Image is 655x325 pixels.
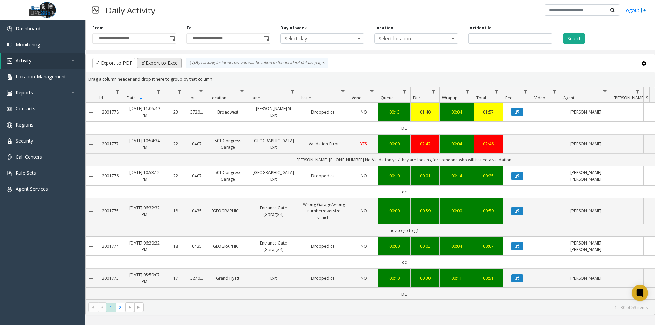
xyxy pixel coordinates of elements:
div: 00:00 [382,141,406,147]
a: 00:01 [415,173,435,179]
button: Export to Excel [137,58,182,68]
a: Location Filter Menu [237,87,247,96]
a: 2001778 [101,109,120,115]
a: 00:10 [382,275,406,281]
a: 00:04 [444,141,469,147]
a: 00:10 [382,173,406,179]
span: Page 1 [106,303,116,312]
a: 2001777 [101,141,120,147]
a: YES [353,141,374,147]
span: Select location... [375,34,441,43]
a: Wrong Garage/wrong number/oversizd vehicle [303,201,345,221]
a: Rec. Filter Menu [521,87,530,96]
a: Lane Filter Menu [288,87,297,96]
span: Lot [189,95,195,101]
a: 00:00 [382,208,406,214]
a: 00:11 [444,275,469,281]
a: Agent Filter Menu [600,87,610,96]
a: 0407 [190,173,203,179]
a: Id Filter Menu [113,87,122,96]
span: Rec. [505,95,513,101]
span: Toggle popup [262,34,270,43]
a: 02:42 [415,141,435,147]
div: 00:00 [382,243,406,249]
a: 18 [169,208,182,214]
a: 00:14 [444,173,469,179]
a: Exit [252,275,294,281]
a: 17 [169,275,182,281]
a: Entrance Gate (Garage 4) [252,205,294,218]
a: Validation Error [303,141,345,147]
a: Wrapup Filter Menu [463,87,472,96]
a: 22 [169,141,182,147]
a: Logout [623,6,646,14]
a: Date Filter Menu [154,87,163,96]
span: Lane [251,95,260,101]
a: 00:03 [415,243,435,249]
span: Dashboard [16,25,40,32]
a: [PERSON_NAME] [565,208,607,214]
span: Go to the last page [136,305,142,310]
span: Queue [381,95,394,101]
a: Entrance Gate (Garage 4) [252,240,294,253]
a: [PERSON_NAME] [PERSON_NAME] [565,169,607,182]
div: 00:07 [478,243,498,249]
a: 02:46 [478,141,498,147]
h3: Daily Activity [102,2,159,18]
img: 'icon' [7,106,12,112]
a: 2001774 [101,243,120,249]
img: logout [641,6,646,14]
a: [DATE] 10:53:12 PM [128,169,161,182]
a: Broadwest [212,109,244,115]
a: NO [353,173,374,179]
a: 2001773 [101,275,120,281]
div: Drag a column header and drop it here to group by that column [86,73,655,85]
a: H Filter Menu [175,87,185,96]
div: 00:59 [415,208,435,214]
span: Go to the last page [134,302,144,312]
a: 00:00 [444,208,469,214]
a: Activity [1,53,85,69]
span: Location [210,95,227,101]
span: Go to the next page [127,305,133,310]
a: Parker Filter Menu [633,87,642,96]
a: NO [353,208,374,214]
a: [DATE] 06:30:32 PM [128,240,161,253]
a: 23 [169,109,182,115]
a: 01:40 [415,109,435,115]
a: NO [353,275,374,281]
a: Total Filter Menu [492,87,501,96]
a: 00:30 [415,275,435,281]
a: Issue Filter Menu [338,87,348,96]
label: From [92,25,104,31]
a: Collapse Details [86,244,97,249]
a: Collapse Details [86,276,97,281]
a: Dropped call [303,109,345,115]
a: NO [353,243,374,249]
label: Incident Id [468,25,492,31]
span: Select day... [281,34,347,43]
span: H [168,95,171,101]
span: Vend [352,95,362,101]
span: Location Management [16,73,66,80]
a: 00:25 [478,173,498,179]
span: NO [361,243,367,249]
a: 00:59 [478,208,498,214]
span: Activity [16,57,31,64]
span: Regions [16,121,33,128]
span: Call Centers [16,153,42,160]
span: Issue [301,95,311,101]
a: NO [353,109,374,115]
a: Grand Hyatt [212,275,244,281]
a: [GEOGRAPHIC_DATA] [212,243,244,249]
a: [PERSON_NAME] [565,141,607,147]
kendo-pager-info: 1 - 30 of 53 items [148,305,648,310]
span: Monitoring [16,41,40,48]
